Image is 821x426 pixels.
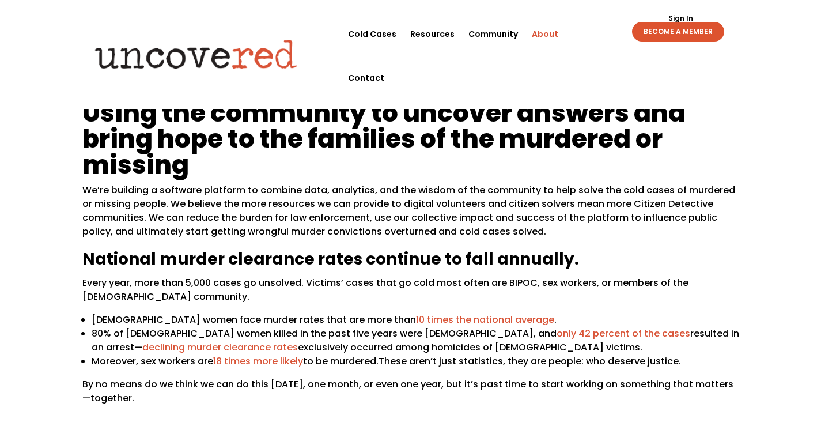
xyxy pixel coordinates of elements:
img: Uncovered logo [85,32,307,77]
span: Every year, more than 5,000 cases go unsolved. Victims’ cases that go cold most often are BIPOC, ... [82,276,688,303]
a: Resources [410,12,455,56]
a: Community [468,12,518,56]
a: Contact [348,56,384,100]
span: 80% of [DEMOGRAPHIC_DATA] women killed in the past five years were [DEMOGRAPHIC_DATA], and result... [92,327,739,354]
a: Cold Cases [348,12,396,56]
a: declining murder clearance rates [142,341,298,354]
p: We’re building a software platform to combine data, analytics, and the wisdom of the community to... [82,183,739,248]
span: These aren’t just statistics, they are people: who deserve justice. [379,355,681,368]
a: only 42 percent of the cases [557,327,690,340]
span: By no means do we think we can do this [DATE], one month, or even one year, but it’s past time to... [82,378,733,405]
a: 10 times the national average [416,313,554,326]
a: 18 times more likely [213,355,303,368]
a: BECOME A MEMBER [632,22,724,42]
h1: Using the community to uncover answers and bring hope to the families of the murdered or missing [82,100,739,183]
span: Moreover, sex workers are to be murdered. [92,355,379,368]
span: National murder clearance rates continue to fall annually. [82,248,579,270]
a: Sign In [662,15,699,22]
a: About [532,12,558,56]
span: [DEMOGRAPHIC_DATA] women face murder rates that are more than . [92,313,557,326]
